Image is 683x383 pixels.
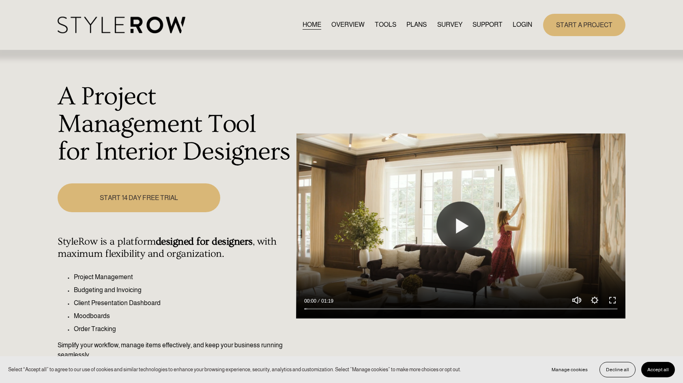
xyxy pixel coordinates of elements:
[74,272,292,282] p: Project Management
[331,19,365,30] a: OVERVIEW
[606,367,629,372] span: Decline all
[599,362,636,377] button: Decline all
[546,362,594,377] button: Manage cookies
[318,297,335,305] div: Duration
[647,367,669,372] span: Accept all
[74,285,292,295] p: Budgeting and Invoicing
[406,19,427,30] a: PLANS
[437,19,462,30] a: SURVEY
[74,324,292,334] p: Order Tracking
[552,367,588,372] span: Manage cookies
[74,298,292,308] p: Client Presentation Dashboard
[304,306,617,312] input: Seek
[436,202,485,250] button: Play
[303,19,321,30] a: HOME
[74,311,292,321] p: Moodboards
[304,297,318,305] div: Current time
[58,236,292,260] h4: StyleRow is a platform , with maximum flexibility and organization.
[58,17,185,33] img: StyleRow
[58,340,292,360] p: Simplify your workflow, manage items effectively, and keep your business running seamlessly.
[543,14,625,36] a: START A PROJECT
[58,83,292,166] h1: A Project Management Tool for Interior Designers
[641,362,675,377] button: Accept all
[58,183,220,212] a: START 14 DAY FREE TRIAL
[8,366,461,373] p: Select “Accept all” to agree to our use of cookies and similar technologies to enhance your brows...
[156,236,253,247] strong: designed for designers
[513,19,532,30] a: LOGIN
[473,20,503,30] span: SUPPORT
[473,19,503,30] a: folder dropdown
[375,19,396,30] a: TOOLS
